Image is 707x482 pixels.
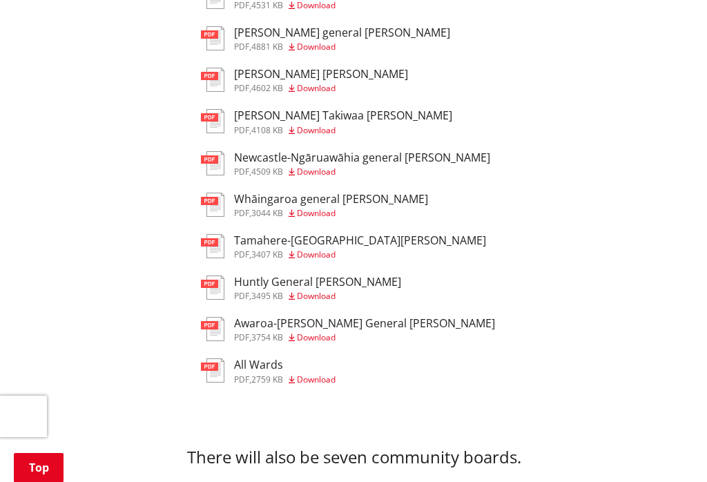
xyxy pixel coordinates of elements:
iframe: Messenger Launcher [643,424,693,474]
span: 4881 KB [251,41,283,52]
div: , [234,334,495,342]
span: pdf [234,41,249,52]
a: Newcastle-Ngāruawāhia general [PERSON_NAME] pdf,4509 KB Download [201,151,490,176]
div: , [234,209,428,218]
span: Download [297,249,336,260]
h3: [PERSON_NAME] general [PERSON_NAME] [234,26,450,39]
div: , [234,251,486,259]
span: pdf [234,124,249,136]
span: 3407 KB [251,249,283,260]
span: Download [297,290,336,302]
span: 3754 KB [251,331,283,343]
a: Huntly General [PERSON_NAME] pdf,3495 KB Download [201,276,401,300]
img: document-pdf.svg [201,68,224,92]
div: , [234,84,408,93]
span: 4602 KB [251,82,283,94]
span: 3495 KB [251,290,283,302]
span: 3044 KB [251,207,283,219]
span: Download [297,124,336,136]
h3: All Wards [234,358,336,372]
span: pdf [234,82,249,94]
h3: [PERSON_NAME] Takiwaa [PERSON_NAME] [234,109,452,122]
span: Download [297,374,336,385]
h3: There will also be seven community boards. [187,428,697,468]
span: pdf [234,166,249,177]
a: [PERSON_NAME] Takiwaa [PERSON_NAME] pdf,4108 KB Download [201,109,452,134]
span: 2759 KB [251,374,283,385]
img: document-pdf.svg [201,234,224,258]
h3: [PERSON_NAME] [PERSON_NAME] [234,68,408,81]
span: Download [297,207,336,219]
a: All Wards pdf,2759 KB Download [201,358,336,383]
a: [PERSON_NAME] general [PERSON_NAME] pdf,4881 KB Download [201,26,450,51]
span: Download [297,41,336,52]
a: Awaroa-[PERSON_NAME] General [PERSON_NAME] pdf,3754 KB Download [201,317,495,342]
a: Tamahere-[GEOGRAPHIC_DATA][PERSON_NAME] pdf,3407 KB Download [201,234,486,259]
span: 4108 KB [251,124,283,136]
img: document-pdf.svg [201,276,224,300]
span: Download [297,166,336,177]
span: pdf [234,331,249,343]
h3: Huntly General [PERSON_NAME] [234,276,401,289]
a: [PERSON_NAME] [PERSON_NAME] pdf,4602 KB Download [201,68,408,93]
img: document-pdf.svg [201,193,224,217]
div: , [234,168,490,176]
span: pdf [234,207,249,219]
a: Whāingaroa general [PERSON_NAME] pdf,3044 KB Download [201,193,428,218]
h3: Whāingaroa general [PERSON_NAME] [234,193,428,206]
span: pdf [234,249,249,260]
a: Top [14,453,64,482]
img: document-pdf.svg [201,26,224,50]
span: Download [297,82,336,94]
div: , [234,126,452,135]
h3: Tamahere-[GEOGRAPHIC_DATA][PERSON_NAME] [234,234,486,247]
img: document-pdf.svg [201,151,224,175]
span: Download [297,331,336,343]
span: pdf [234,374,249,385]
div: , [234,43,450,51]
h3: Newcastle-Ngāruawāhia general [PERSON_NAME] [234,151,490,164]
span: 4509 KB [251,166,283,177]
div: , [234,292,401,300]
img: document-pdf.svg [201,358,224,383]
img: document-pdf.svg [201,317,224,341]
h3: Awaroa-[PERSON_NAME] General [PERSON_NAME] [234,317,495,330]
span: pdf [234,290,249,302]
div: , [234,376,336,384]
div: , [234,1,455,10]
img: document-pdf.svg [201,109,224,133]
